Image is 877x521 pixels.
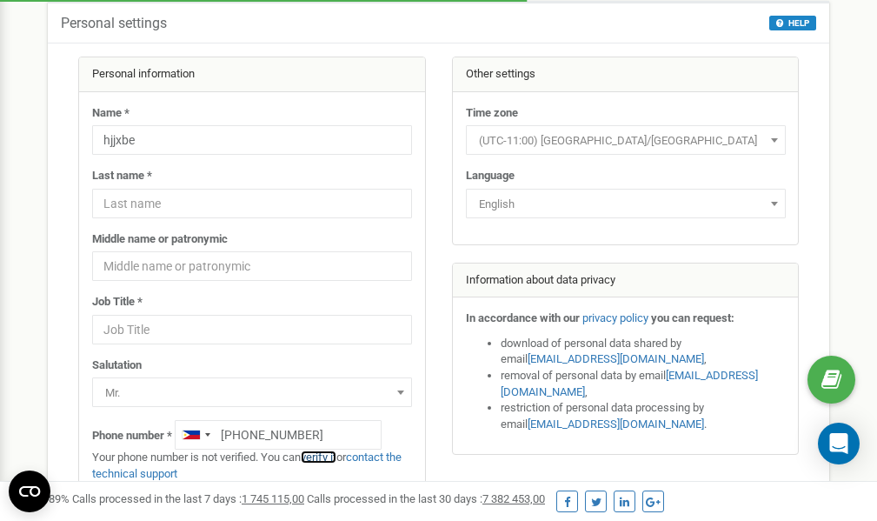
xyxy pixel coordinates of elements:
[651,311,734,324] strong: you can request:
[453,57,799,92] div: Other settings
[466,168,515,184] label: Language
[501,369,758,398] a: [EMAIL_ADDRESS][DOMAIN_NAME]
[769,16,816,30] button: HELP
[98,381,406,405] span: Mr.
[472,192,780,217] span: English
[466,189,786,218] span: English
[92,105,130,122] label: Name *
[453,264,799,298] div: Information about data privacy
[472,129,780,153] span: (UTC-11:00) Pacific/Midway
[92,168,152,184] label: Last name *
[92,377,412,407] span: Mr.
[482,492,545,505] u: 7 382 453,00
[61,16,167,31] h5: Personal settings
[92,251,412,281] input: Middle name or patronymic
[92,450,412,482] p: Your phone number is not verified. You can or
[301,451,336,464] a: verify it
[92,315,412,344] input: Job Title
[528,352,704,365] a: [EMAIL_ADDRESS][DOMAIN_NAME]
[72,492,304,505] span: Calls processed in the last 7 days :
[466,311,580,324] strong: In accordance with our
[466,125,786,155] span: (UTC-11:00) Pacific/Midway
[466,105,518,122] label: Time zone
[307,492,545,505] span: Calls processed in the last 30 days :
[501,400,786,432] li: restriction of personal data processing by email .
[92,357,142,374] label: Salutation
[501,336,786,368] li: download of personal data shared by email ,
[175,420,382,450] input: +1-800-555-55-55
[242,492,304,505] u: 1 745 115,00
[92,294,143,311] label: Job Title *
[818,423,860,464] div: Open Intercom Messenger
[501,368,786,400] li: removal of personal data by email ,
[92,125,412,155] input: Name
[92,451,402,480] a: contact the technical support
[528,417,704,431] a: [EMAIL_ADDRESS][DOMAIN_NAME]
[9,471,50,512] button: Open CMP widget
[582,311,648,324] a: privacy policy
[92,428,172,444] label: Phone number *
[176,421,216,449] div: Telephone country code
[79,57,425,92] div: Personal information
[92,231,228,248] label: Middle name or patronymic
[92,189,412,218] input: Last name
